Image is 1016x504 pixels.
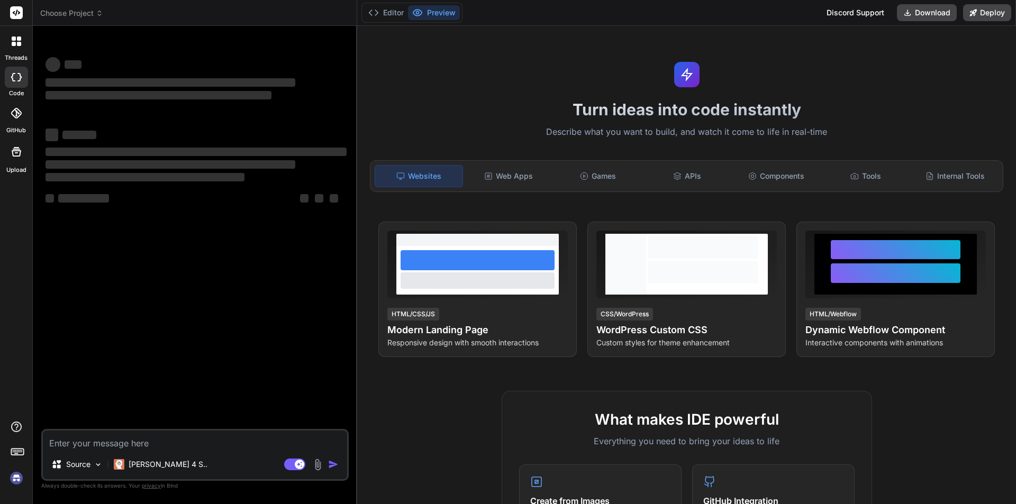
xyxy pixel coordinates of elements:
[315,194,323,203] span: ‌
[328,459,339,470] img: icon
[129,459,207,470] p: [PERSON_NAME] 4 S..
[46,194,54,203] span: ‌
[805,337,986,348] p: Interactive components with animations
[9,89,24,98] label: code
[596,323,777,337] h4: WordPress Custom CSS
[805,308,861,320] div: HTML/Webflow
[596,337,777,348] p: Custom styles for theme enhancement
[364,5,408,20] button: Editor
[805,323,986,337] h4: Dynamic Webflow Component
[46,148,347,156] span: ‌
[387,323,568,337] h4: Modern Landing Page
[897,4,957,21] button: Download
[733,165,820,187] div: Components
[596,308,653,320] div: CSS/WordPress
[46,57,60,72] span: ‌
[963,4,1011,21] button: Deploy
[387,337,568,348] p: Responsive design with smooth interactions
[312,459,324,471] img: attachment
[6,126,26,135] label: GitHub
[46,78,295,87] span: ‌
[519,408,855,430] h2: What makes IDE powerful
[5,53,28,62] label: threads
[555,165,642,187] div: Games
[62,131,96,139] span: ‌
[465,165,552,187] div: Web Apps
[6,166,26,175] label: Upload
[41,481,349,491] p: Always double-check its answers. Your in Bind
[300,194,309,203] span: ‌
[822,165,910,187] div: Tools
[375,165,463,187] div: Websites
[40,8,103,19] span: Choose Project
[46,160,295,169] span: ‌
[7,469,25,487] img: signin
[65,60,81,69] span: ‌
[387,308,439,320] div: HTML/CSS/JS
[46,173,244,181] span: ‌
[643,165,731,187] div: APIs
[142,482,161,489] span: privacy
[911,165,999,187] div: Internal Tools
[364,100,1010,119] h1: Turn ideas into code instantly
[330,194,338,203] span: ‌
[58,194,109,203] span: ‌
[364,125,1010,139] p: Describe what you want to build, and watch it come to life in real-time
[820,4,891,21] div: Discord Support
[46,91,271,99] span: ‌
[46,129,58,141] span: ‌
[114,459,124,470] img: Claude 4 Sonnet
[66,459,90,470] p: Source
[519,435,855,447] p: Everything you need to bring your ideas to life
[94,460,103,469] img: Pick Models
[408,5,460,20] button: Preview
